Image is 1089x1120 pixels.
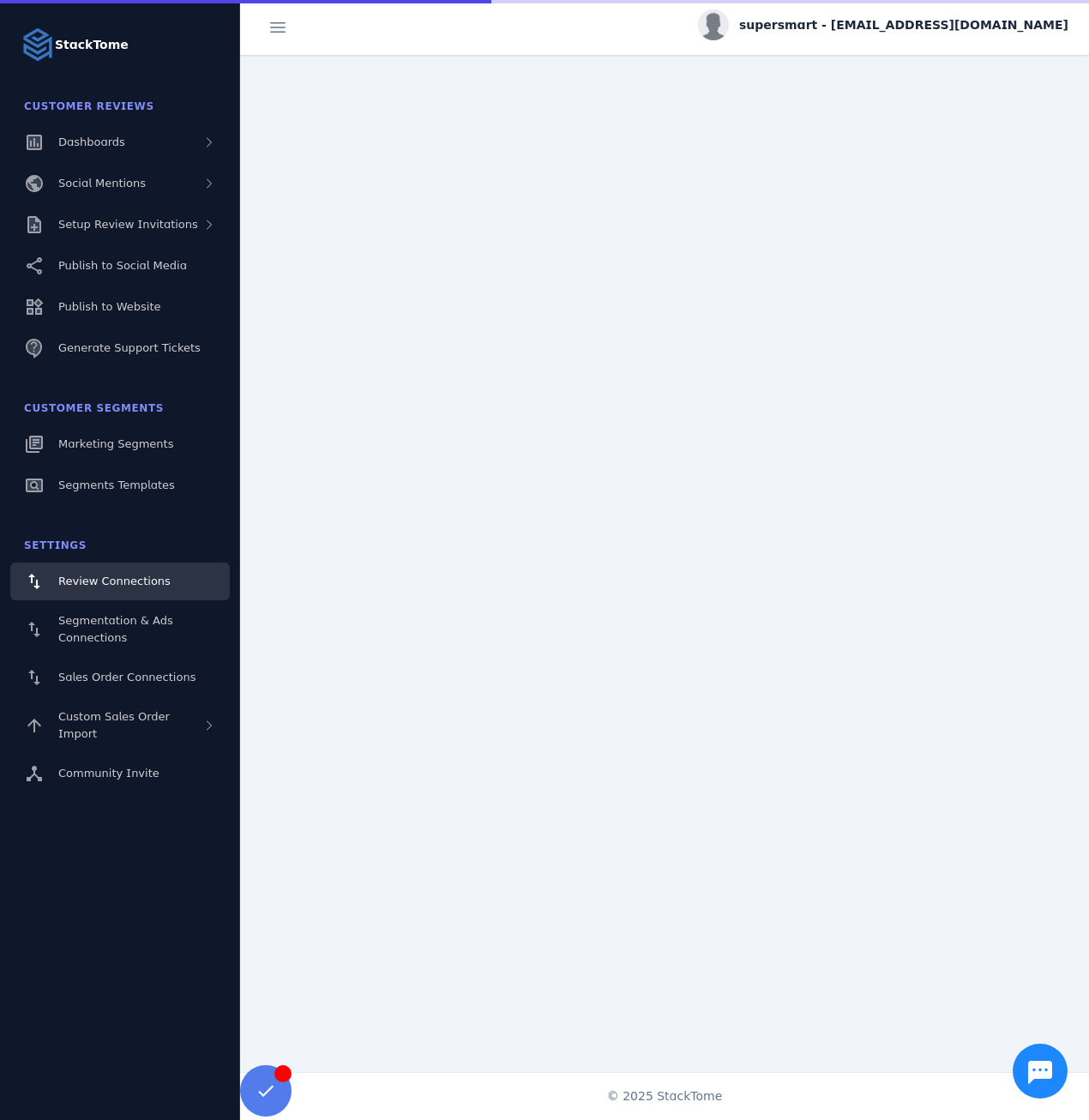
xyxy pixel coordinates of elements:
span: Generate Support Tickets [58,341,201,354]
a: Publish to Website [10,288,230,326]
a: Segmentation & Ads Connections [10,604,230,655]
span: Settings [24,539,87,551]
span: Customer Reviews [24,100,154,112]
span: Customer Segments [24,402,164,414]
a: Generate Support Tickets [10,329,230,367]
span: Segmentation & Ads Connections [58,614,173,644]
a: Marketing Segments [10,425,230,463]
a: Publish to Social Media [10,247,230,285]
a: Community Invite [10,755,230,792]
span: Publish to Website [58,300,160,313]
img: Logo image [21,27,55,62]
span: Custom Sales Order Import [58,710,170,740]
span: supersmart - [EMAIL_ADDRESS][DOMAIN_NAME] [739,16,1068,34]
span: Social Mentions [58,177,146,190]
span: Dashboards [58,135,125,148]
a: Sales Order Connections [10,659,230,696]
img: profile.jpg [698,9,729,40]
span: © 2025 StackTome [607,1087,723,1105]
span: Community Invite [58,767,159,780]
a: Segments Templates [10,467,230,504]
span: Segments Templates [58,479,175,491]
span: Review Connections [58,575,171,587]
span: Publish to Social Media [58,259,187,272]
strong: StackTome [55,36,129,54]
a: Review Connections [10,563,230,600]
span: Sales Order Connections [58,671,196,683]
button: supersmart - [EMAIL_ADDRESS][DOMAIN_NAME] [698,9,1068,40]
span: Marketing Segments [58,437,173,450]
span: Setup Review Invitations [58,218,198,231]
